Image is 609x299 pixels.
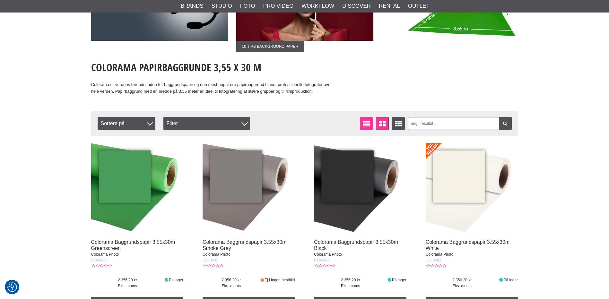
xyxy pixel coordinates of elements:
[392,117,405,130] a: Udvid liste
[203,239,286,251] a: Colorama Baggrundspapir 3.55x30m Smoke Grey
[426,252,454,257] span: Colorama Photo
[301,2,334,10] a: Workflow
[91,258,107,262] span: CO-0433
[203,263,223,269] div: Kundebedømmelse: 0
[314,143,406,235] img: Colorama Baggrundspapir 3.55x30m Black
[263,2,293,10] a: Pro Video
[169,278,183,282] span: På lager
[240,2,255,10] a: Foto
[392,278,406,282] span: På lager
[91,81,338,95] p: Colorama er verdens førende inden for baggrundspapir og den mest populære papirbaggrund blandt pr...
[360,117,373,130] a: Vis liste
[163,117,250,130] div: Filter
[379,2,400,10] a: Rental
[181,2,204,10] a: Brands
[314,239,398,251] a: Colorama Baggrundspapir 3.55x30m Black
[314,252,342,257] span: Colorama Photo
[314,283,387,289] span: Eks. moms
[342,2,371,10] a: Discover
[7,282,17,292] img: Revisit consent button
[203,283,260,289] span: Eks. moms
[203,277,260,283] span: 2 356.20
[236,41,304,52] span: 10 Tips Background Paper
[314,258,330,262] span: CO-0468
[203,143,295,235] img: Colorama Baggrundspapir 3.55x30m Smoke Grey
[91,277,164,283] span: 2 356.20
[387,278,392,282] i: På lager
[376,117,389,130] a: Vinduevisning
[91,143,184,235] img: Colorama Baggrundspapir 3.55x30m Greenscreen
[91,263,112,269] div: Kundebedømmelse: 0
[314,263,335,269] div: Kundebedømmelse: 0
[314,277,387,283] span: 2 356.20
[7,281,17,293] button: Samtykkepræferencer
[426,277,499,283] span: 2 356.20
[260,278,265,282] i: Snart på lager
[499,278,504,282] i: På lager
[265,278,295,282] span: Ej i lager, beställd
[503,278,518,282] span: På lager
[203,258,218,262] span: CO-0439
[426,258,441,262] span: CO-0482
[426,263,446,269] div: Kundebedømmelse: 0
[91,60,338,74] h1: Colorama Papirbaggrunde 3,55 x 30 m
[499,117,512,130] a: Filtrer
[426,143,518,235] img: Colorama Baggrundspapir 3.55x30m White
[212,2,232,10] a: Studio
[203,252,231,257] span: Colorama Photo
[426,239,509,251] a: Colorama Baggrundspapir 3.55x30m White
[91,283,164,289] span: Eks. moms
[91,252,119,257] span: Colorama Photo
[164,278,169,282] i: På lager
[408,2,430,10] a: Outlet
[98,117,155,130] span: Sortere på
[426,283,499,289] span: Eks. moms
[408,117,512,130] input: Søg i resultat ...
[91,239,175,251] a: Colorama Baggrundspapir 3.55x30m Greenscreen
